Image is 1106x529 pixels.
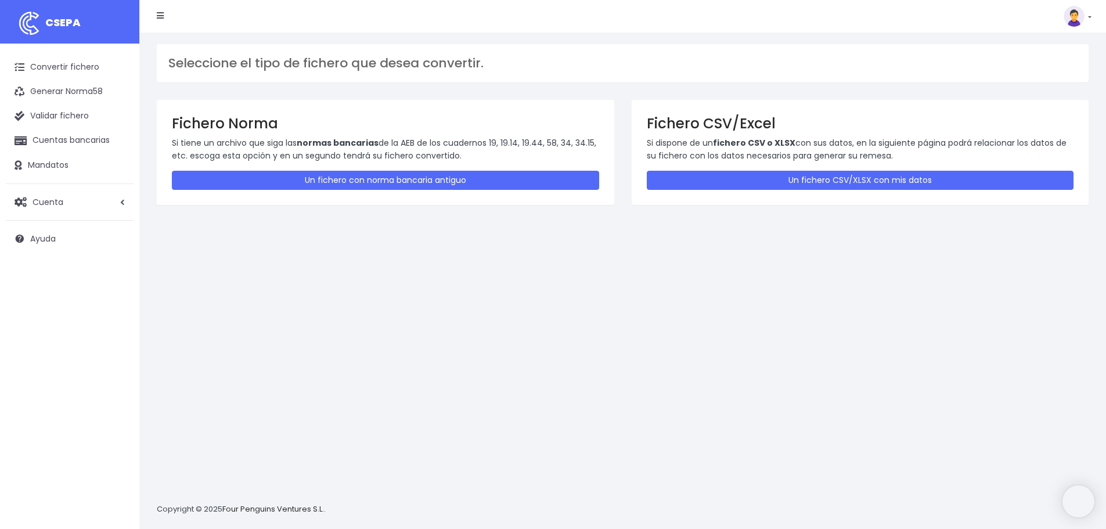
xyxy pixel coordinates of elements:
[172,171,599,190] a: Un fichero con norma bancaria antiguo
[713,137,795,149] strong: fichero CSV o XLSX
[6,55,134,80] a: Convertir fichero
[1064,6,1085,27] img: profile
[168,56,1077,71] h3: Seleccione el tipo de fichero que desea convertir.
[15,9,44,38] img: logo
[6,104,134,128] a: Validar fichero
[45,15,81,30] span: CSEPA
[33,196,63,207] span: Cuenta
[6,80,134,104] a: Generar Norma58
[6,153,134,178] a: Mandatos
[157,503,326,516] p: Copyright © 2025 .
[647,136,1074,163] p: Si dispone de un con sus datos, en la siguiente página podrá relacionar los datos de su fichero c...
[222,503,324,514] a: Four Penguins Ventures S.L.
[297,137,379,149] strong: normas bancarias
[647,115,1074,132] h3: Fichero CSV/Excel
[6,190,134,214] a: Cuenta
[172,115,599,132] h3: Fichero Norma
[30,233,56,244] span: Ayuda
[647,171,1074,190] a: Un fichero CSV/XLSX con mis datos
[6,128,134,153] a: Cuentas bancarias
[6,226,134,251] a: Ayuda
[172,136,599,163] p: Si tiene un archivo que siga las de la AEB de los cuadernos 19, 19.14, 19.44, 58, 34, 34.15, etc....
